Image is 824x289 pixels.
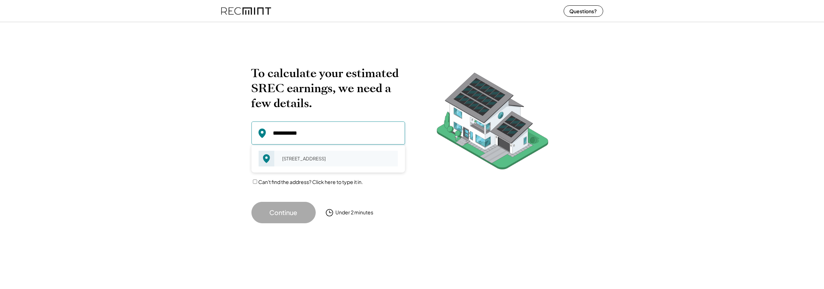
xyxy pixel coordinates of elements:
img: RecMintArtboard%207.png [423,66,562,180]
div: [STREET_ADDRESS] [278,154,398,164]
div: Under 2 minutes [336,209,374,216]
button: Questions? [564,5,603,17]
img: recmint-logotype%403x%20%281%29.jpeg [221,1,271,20]
h2: To calculate your estimated SREC earnings, we need a few details. [251,66,405,111]
button: Continue [251,202,316,223]
label: Can't find the address? Click here to type it in. [258,179,363,185]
